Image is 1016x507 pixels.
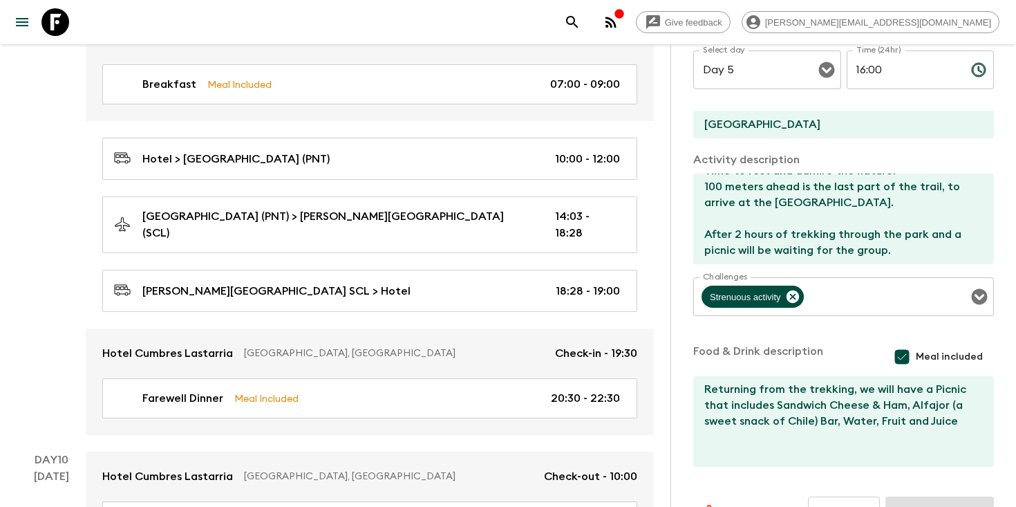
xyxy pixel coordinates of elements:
[102,270,637,312] a: [PERSON_NAME][GEOGRAPHIC_DATA] SCL > Hotel18:28 - 19:00
[102,378,637,418] a: Farewell DinnerMeal Included20:30 - 22:30
[551,390,620,407] p: 20:30 - 22:30
[86,452,654,501] a: Hotel Cumbres Lastarria[GEOGRAPHIC_DATA], [GEOGRAPHIC_DATA]Check-out - 10:00
[34,15,69,435] div: [DATE]
[102,468,233,485] p: Hotel Cumbres Lastarria
[817,60,836,80] button: Open
[965,56,993,84] button: Choose time, selected time is 4:00 PM
[693,111,983,138] input: End Location (leave blank if same as Start)
[693,174,983,264] textarea: The park is home to birds such as the Chucao Hummingbird, Woodpecker, among others. Going stairs ...
[555,151,620,167] p: 10:00 - 12:00
[636,11,731,33] a: Give feedback
[17,452,86,468] p: Day 10
[142,76,196,93] p: Breakfast
[142,151,330,167] p: Hotel > [GEOGRAPHIC_DATA] (PNT)
[544,468,637,485] p: Check-out - 10:00
[693,343,823,371] p: Food & Drink description
[102,138,637,180] a: Hotel > [GEOGRAPHIC_DATA] (PNT)10:00 - 12:00
[847,50,960,89] input: hh:mm
[555,208,620,241] p: 14:03 - 18:28
[142,208,533,241] p: [GEOGRAPHIC_DATA] (PNT) > [PERSON_NAME][GEOGRAPHIC_DATA] (SCL)
[657,17,730,28] span: Give feedback
[102,196,637,253] a: [GEOGRAPHIC_DATA] (PNT) > [PERSON_NAME][GEOGRAPHIC_DATA] (SCL)14:03 - 18:28
[102,64,637,104] a: BreakfastMeal Included07:00 - 09:00
[142,283,411,299] p: [PERSON_NAME][GEOGRAPHIC_DATA] SCL > Hotel
[234,391,299,406] p: Meal Included
[86,329,654,378] a: Hotel Cumbres Lastarria[GEOGRAPHIC_DATA], [GEOGRAPHIC_DATA]Check-in - 19:30
[758,17,999,28] span: [PERSON_NAME][EMAIL_ADDRESS][DOMAIN_NAME]
[555,345,637,362] p: Check-in - 19:30
[693,376,983,467] textarea: Returning from the trekking, we will have a Picnic that includes Sandwich Cheese & Ham, Alfajor (...
[558,8,586,36] button: search adventures
[244,347,544,360] p: [GEOGRAPHIC_DATA], [GEOGRAPHIC_DATA]
[702,286,804,308] div: Strenuous activity
[142,390,223,407] p: Farewell Dinner
[556,283,620,299] p: 18:28 - 19:00
[703,271,747,283] label: Challenges
[244,470,533,483] p: [GEOGRAPHIC_DATA], [GEOGRAPHIC_DATA]
[693,151,994,168] p: Activity description
[970,287,989,306] button: Open
[102,345,233,362] p: Hotel Cumbres Lastarria
[207,77,272,92] p: Meal Included
[916,350,983,364] span: Meal included
[703,44,745,56] label: Select day
[856,44,901,56] label: Time (24hr)
[550,76,620,93] p: 07:00 - 09:00
[742,11,999,33] div: [PERSON_NAME][EMAIL_ADDRESS][DOMAIN_NAME]
[8,8,36,36] button: menu
[702,289,789,305] span: Strenuous activity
